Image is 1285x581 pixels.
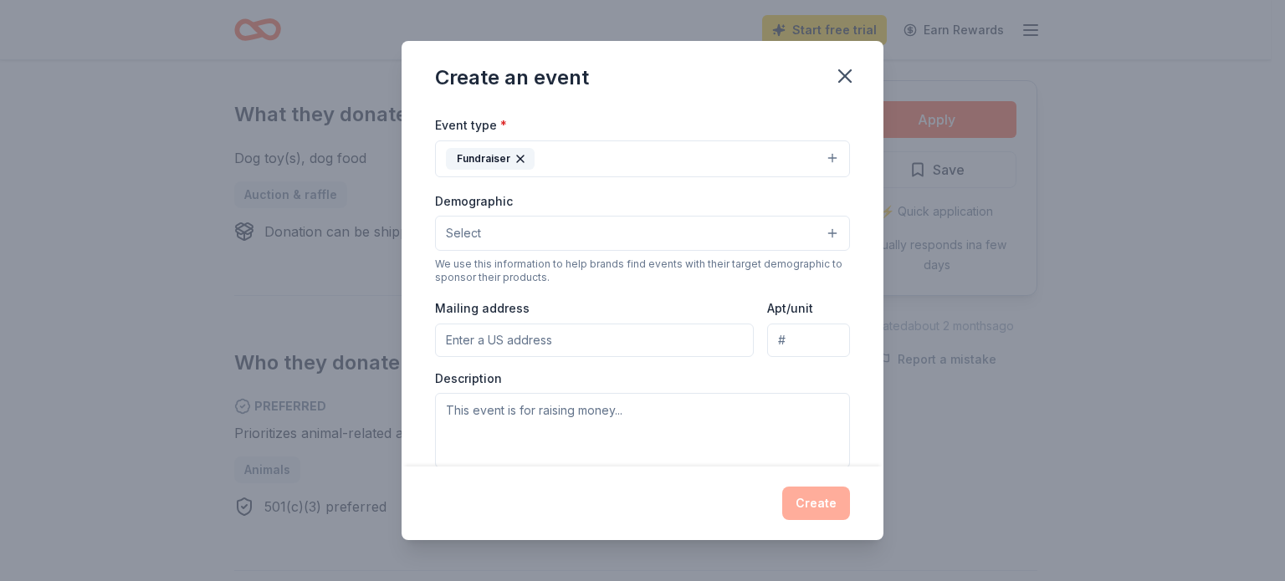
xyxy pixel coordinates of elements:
[435,117,507,134] label: Event type
[435,193,513,210] label: Demographic
[435,370,502,387] label: Description
[435,257,850,284] div: We use this information to help brands find events with their target demographic to sponsor their...
[767,324,850,357] input: #
[446,223,481,243] span: Select
[435,216,850,251] button: Select
[446,148,535,170] div: Fundraiser
[435,140,850,177] button: Fundraiser
[435,64,589,91] div: Create an event
[435,300,530,317] label: Mailing address
[435,324,754,357] input: Enter a US address
[767,300,813,317] label: Apt/unit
